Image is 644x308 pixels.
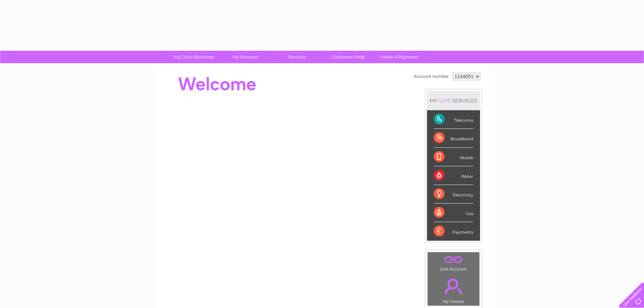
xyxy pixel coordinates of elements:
[434,185,473,204] div: Electricity
[320,51,376,63] a: Customer Help
[427,91,480,110] div: MY SERVICES
[438,97,452,104] div: LIVE
[372,51,427,63] a: Make A Payment
[427,252,480,273] td: Link Account
[434,129,473,147] div: Broadband
[217,51,273,63] a: My Account
[434,110,473,129] div: Telecoms
[412,71,451,82] td: Account number
[434,204,473,222] div: Gas
[434,166,473,185] div: Water
[166,51,222,63] a: My Clear Business
[434,222,473,240] div: Payments
[434,148,473,166] div: Mobile
[269,51,325,63] a: Services
[427,273,480,306] td: My Details
[429,275,478,298] a: .
[429,254,478,266] a: .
